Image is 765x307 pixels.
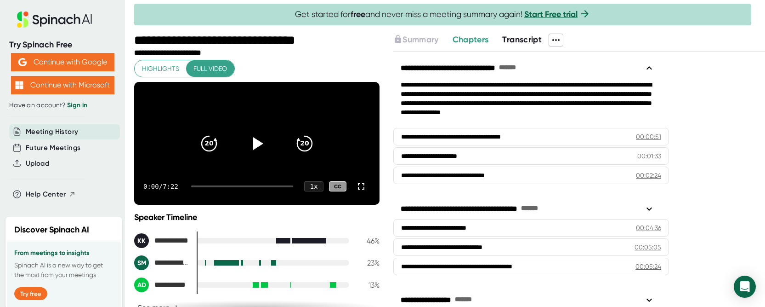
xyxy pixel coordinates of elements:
button: Try free [14,287,47,300]
h3: From meetings to insights [14,249,113,257]
div: Have an account? [9,101,116,110]
div: 00:00:51 [636,132,661,141]
button: Transcript [502,34,542,46]
div: Open Intercom Messenger [734,276,756,298]
div: 00:04:36 [636,223,661,232]
span: Full video [193,63,227,75]
b: free [351,9,365,19]
span: Highlights [142,63,179,75]
div: AD [134,278,149,292]
a: Sign in [67,101,87,109]
button: Future Meetings [26,143,80,153]
div: 1 x [304,181,323,191]
div: Speaker Timeline [134,212,380,222]
span: Get started for and never miss a meeting summary again! [295,9,590,20]
div: CC [329,181,346,192]
button: Help Center [26,189,76,200]
div: 13 % [357,281,380,290]
button: Full video [186,60,234,77]
button: Upload [26,158,49,169]
div: 0:00 / 7:22 [143,183,180,190]
h2: Discover Spinach AI [14,224,89,236]
div: Sharada Nand Mishra [134,255,189,270]
div: Kapil Kapoor [134,233,189,248]
button: Continue with Google [11,53,114,71]
div: 00:02:24 [636,171,661,180]
button: Chapters [453,34,489,46]
div: 00:01:33 [637,151,661,161]
div: SM [134,255,149,270]
div: KK [134,233,149,248]
span: Chapters [453,35,489,45]
button: Highlights [135,60,187,77]
button: Meeting History [26,127,78,137]
div: 00:05:05 [635,243,661,252]
div: 46 % [357,237,380,245]
a: Start Free trial [524,9,578,19]
button: Continue with Microsoft [11,76,114,94]
span: Help Center [26,189,66,200]
div: 00:05:24 [635,262,661,271]
p: Spinach AI is a new way to get the most from your meetings [14,261,113,280]
span: Summary [402,35,438,45]
div: Try Spinach Free [9,40,116,50]
div: Anil Dobhal [134,278,189,292]
div: Upgrade to access [393,34,452,46]
img: Aehbyd4JwY73AAAAAElFTkSuQmCC [18,58,27,66]
span: Transcript [502,35,542,45]
div: 23 % [357,259,380,267]
button: Summary [393,34,438,46]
